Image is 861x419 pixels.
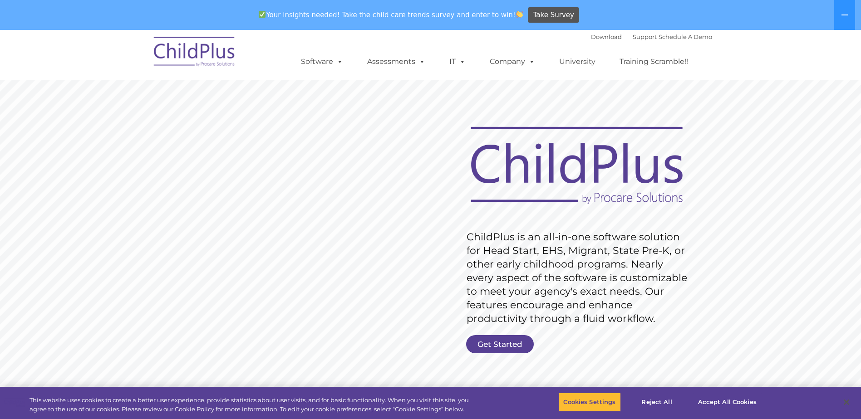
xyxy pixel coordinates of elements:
[591,33,622,40] a: Download
[836,392,856,412] button: Close
[467,230,692,326] rs-layer: ChildPlus is an all-in-one software solution for Head Start, EHS, Migrant, State Pre-K, or other ...
[255,6,527,24] span: Your insights needed! Take the child care trends survey and enter to win!
[292,53,352,71] a: Software
[30,396,473,414] div: This website uses cookies to create a better user experience, provide statistics about user visit...
[533,7,574,23] span: Take Survey
[528,7,579,23] a: Take Survey
[259,11,266,18] img: ✅
[610,53,697,71] a: Training Scramble!!
[440,53,475,71] a: IT
[516,11,523,18] img: 👏
[466,335,534,353] a: Get Started
[633,33,657,40] a: Support
[149,30,240,76] img: ChildPlus by Procare Solutions
[659,33,712,40] a: Schedule A Demo
[591,33,712,40] font: |
[358,53,434,71] a: Assessments
[481,53,544,71] a: Company
[558,393,620,412] button: Cookies Settings
[629,393,685,412] button: Reject All
[693,393,762,412] button: Accept All Cookies
[550,53,605,71] a: University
